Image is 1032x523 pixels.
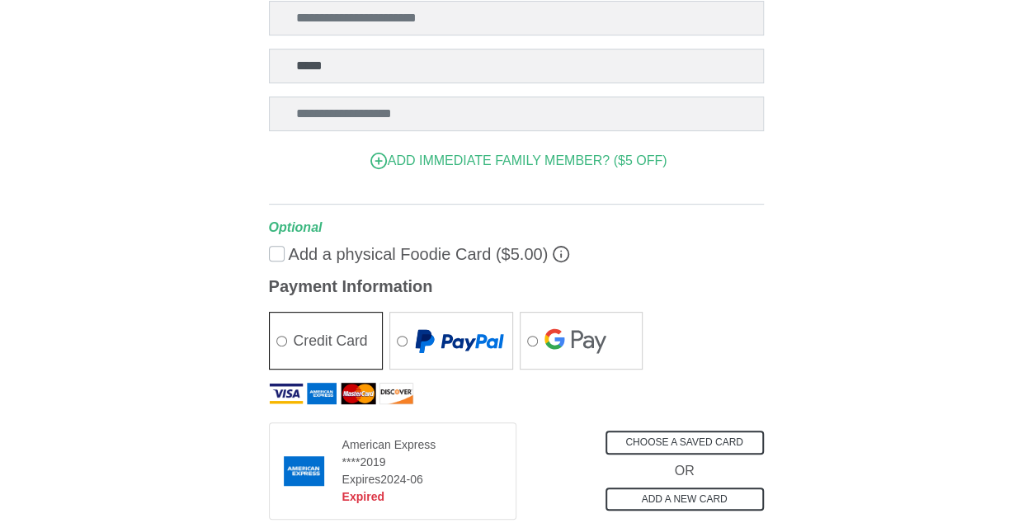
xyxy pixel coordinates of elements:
label: Add a physical Foodie Card ($5.00) [289,241,549,267]
button: Add a New Card [606,488,764,511]
legend: Payment Information [269,274,764,299]
button: Choose a Saved Card [606,431,764,454]
label: Credit Card [270,313,383,368]
button: Add immediate family member? ($5 off) [269,144,764,177]
span: OR [606,461,764,481]
div: American Express [342,436,502,454]
span: 2024-06 [380,473,422,486]
span: 2019 [360,455,385,469]
strong: Expired [342,490,384,503]
input: Credit Card [276,336,287,346]
legend: Optional [269,218,764,238]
